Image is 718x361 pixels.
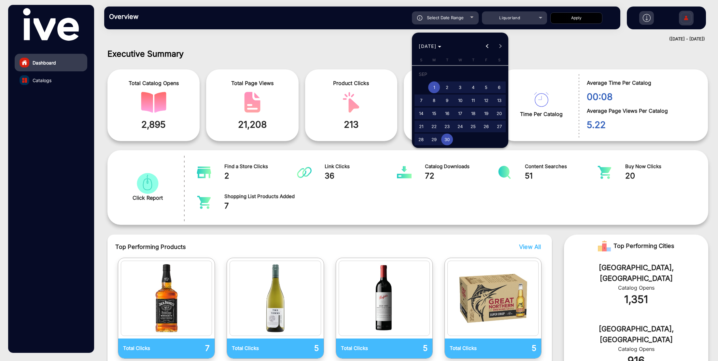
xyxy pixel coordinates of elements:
[480,94,493,107] button: September 12, 2025
[480,107,493,120] button: September 19, 2025
[441,81,453,93] span: 2
[415,107,428,120] button: September 14, 2025
[454,120,467,133] button: September 24, 2025
[441,94,454,107] button: September 9, 2025
[428,108,440,119] span: 15
[415,134,427,145] span: 28
[498,58,500,62] span: S
[493,81,506,94] button: September 6, 2025
[493,108,505,119] span: 20
[415,121,427,132] span: 21
[467,108,479,119] span: 18
[493,94,506,107] button: September 13, 2025
[481,40,494,53] button: Previous month
[454,108,466,119] span: 17
[454,81,466,93] span: 3
[432,58,436,62] span: M
[415,108,427,119] span: 14
[493,94,505,106] span: 13
[441,133,454,146] button: September 30, 2025
[419,43,436,49] span: [DATE]
[480,120,493,133] button: September 26, 2025
[441,107,454,120] button: September 16, 2025
[441,120,454,133] button: September 23, 2025
[472,58,474,62] span: T
[416,40,444,52] button: Choose month and year
[467,121,479,132] span: 25
[428,81,441,94] button: September 1, 2025
[467,81,479,93] span: 4
[428,134,440,145] span: 29
[485,58,487,62] span: F
[467,120,480,133] button: September 25, 2025
[428,94,441,107] button: September 8, 2025
[454,94,467,107] button: September 10, 2025
[420,58,422,62] span: S
[454,81,467,94] button: September 3, 2025
[493,120,506,133] button: September 27, 2025
[480,121,492,132] span: 26
[415,94,428,107] button: September 7, 2025
[480,94,492,106] span: 12
[441,121,453,132] span: 23
[415,133,428,146] button: September 28, 2025
[454,121,466,132] span: 24
[467,94,479,106] span: 11
[458,58,462,62] span: W
[493,121,505,132] span: 27
[428,81,440,93] span: 1
[454,94,466,106] span: 10
[428,107,441,120] button: September 15, 2025
[415,94,427,106] span: 7
[415,120,428,133] button: September 21, 2025
[441,108,453,119] span: 16
[493,81,505,93] span: 6
[428,121,440,132] span: 22
[428,120,441,133] button: September 22, 2025
[441,81,454,94] button: September 2, 2025
[454,107,467,120] button: September 17, 2025
[441,134,453,145] span: 30
[467,81,480,94] button: September 4, 2025
[467,107,480,120] button: September 18, 2025
[480,81,493,94] button: September 5, 2025
[415,68,506,81] td: SEP
[467,94,480,107] button: September 11, 2025
[441,94,453,106] span: 9
[493,107,506,120] button: September 20, 2025
[480,81,492,93] span: 5
[428,94,440,106] span: 8
[480,108,492,119] span: 19
[446,58,448,62] span: T
[428,133,441,146] button: September 29, 2025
